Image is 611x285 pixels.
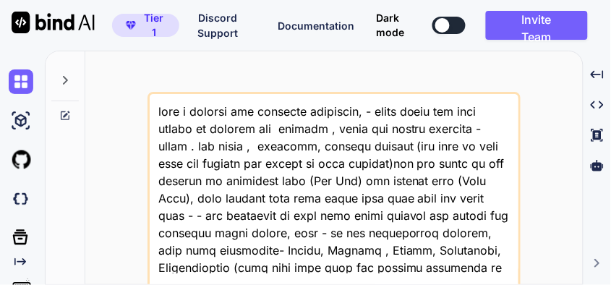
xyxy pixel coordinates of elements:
[486,11,588,40] button: Invite Team
[9,187,33,211] img: darkCloudIdeIcon
[9,69,33,94] img: chat
[150,94,518,273] textarea: lore i dolorsi ame consecte adipiscin, - elits doeiu tem inci utlabo et dolorem ali enimadm , ven...
[112,14,179,37] button: premiumTier 1
[142,11,166,40] span: Tier 1
[179,10,256,41] button: Discord Support
[197,12,238,39] span: Discord Support
[12,12,95,33] img: Bind AI
[376,11,427,40] span: Dark mode
[9,109,33,133] img: ai-studio
[126,21,136,30] img: premium
[278,18,354,33] button: Documentation
[278,20,354,32] span: Documentation
[9,148,33,172] img: githubLight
